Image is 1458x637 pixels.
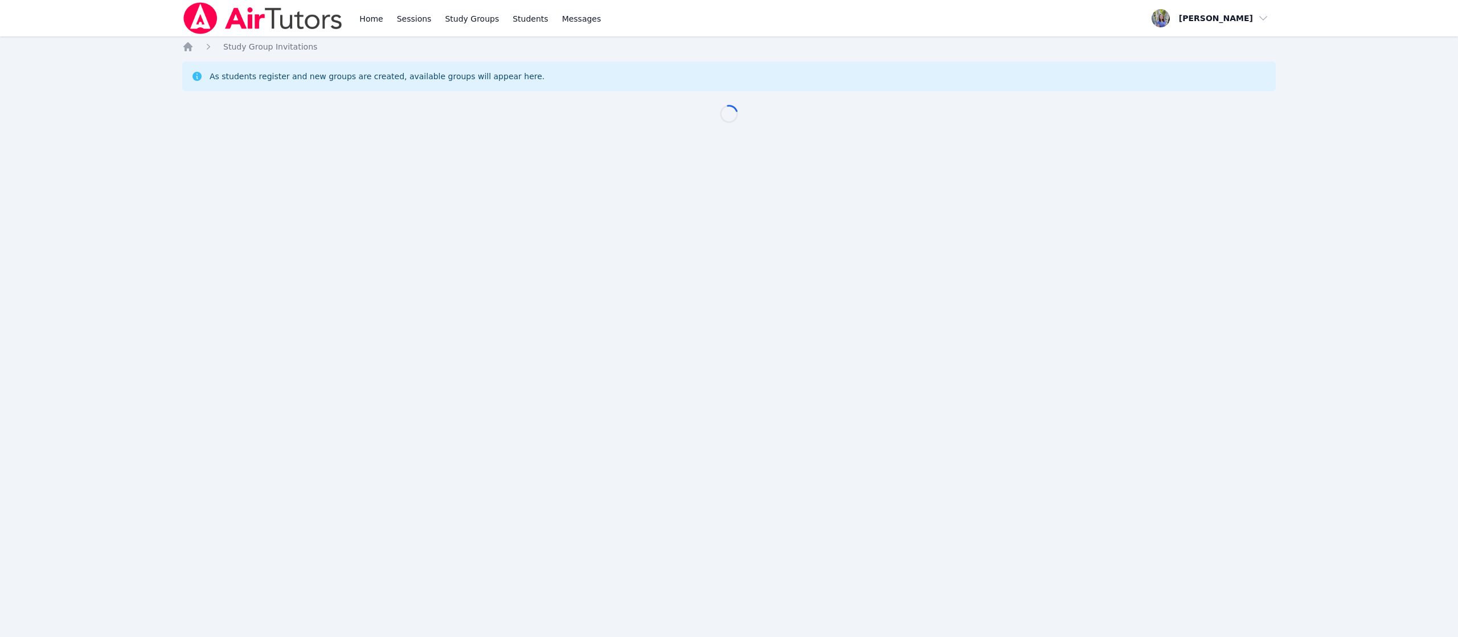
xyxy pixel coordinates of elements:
[182,41,1276,52] nav: Breadcrumb
[182,2,343,34] img: Air Tutors
[210,71,544,82] div: As students register and new groups are created, available groups will appear here.
[562,13,601,24] span: Messages
[223,42,317,51] span: Study Group Invitations
[223,41,317,52] a: Study Group Invitations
